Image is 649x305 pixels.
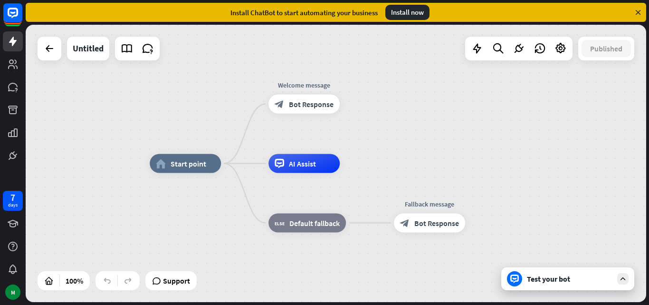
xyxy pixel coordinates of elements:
[171,159,206,168] span: Start point
[63,273,86,288] div: 100%
[275,218,285,228] i: block_fallback
[8,4,36,32] button: Open LiveChat chat widget
[289,159,316,168] span: AI Assist
[261,80,347,90] div: Welcome message
[73,37,104,60] div: Untitled
[289,218,340,228] span: Default fallback
[8,202,18,208] div: days
[289,99,334,109] span: Bot Response
[582,40,631,57] button: Published
[230,8,378,17] div: Install ChatBot to start automating your business
[5,285,20,300] div: M
[387,199,472,209] div: Fallback message
[10,193,15,202] div: 7
[163,273,190,288] span: Support
[385,5,429,20] div: Install now
[156,159,166,168] i: home_2
[527,274,612,284] div: Test your bot
[414,218,459,228] span: Bot Response
[400,218,410,228] i: block_bot_response
[3,191,23,211] a: 7 days
[275,99,284,109] i: block_bot_response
